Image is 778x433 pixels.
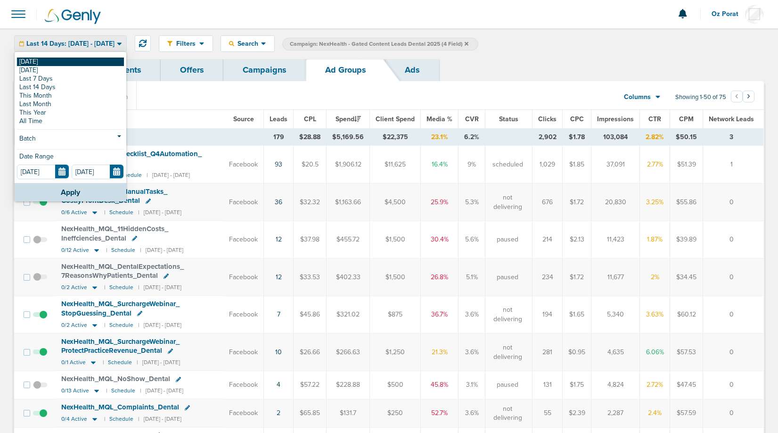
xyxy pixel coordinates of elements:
a: Batch [17,133,124,145]
td: 3.6% [459,333,485,371]
td: $20.5 [294,146,327,183]
small: Schedule [109,209,133,216]
td: $250 [370,399,421,427]
td: $875 [370,296,421,333]
small: | [104,322,105,329]
span: Client Spend [376,115,415,123]
small: | [DATE] - [DATE] [140,247,183,254]
td: $1.75 [563,371,591,399]
td: $0.95 [563,333,591,371]
td: 52.7% [421,399,459,427]
small: | [104,209,105,216]
span: not delivering [491,305,524,324]
td: 26.8% [421,258,459,296]
td: $266.63 [327,333,370,371]
td: $34.45 [670,258,703,296]
a: Last 7 Days [17,75,124,83]
span: Oz Porat [712,11,745,17]
small: | [DATE] - [DATE] [137,359,180,366]
td: 3.6% [459,399,485,427]
span: Impressions [597,115,634,123]
small: | [DATE] - [DATE] [138,416,181,423]
small: | [DATE] - [DATE] [138,322,181,329]
td: 103,084 [591,129,640,146]
a: 10 [275,348,282,356]
td: 2.72% [640,371,670,399]
span: not delivering [491,404,524,423]
td: $11,625 [370,146,421,183]
td: 0 [703,333,764,371]
td: 4,635 [591,333,640,371]
span: CTR [648,115,661,123]
td: $37.98 [294,221,327,258]
div: Date Range [17,153,124,165]
span: Showing 1-50 of 75 [675,93,726,101]
td: 20,830 [591,183,640,221]
a: [DATE] [17,66,124,75]
td: 0 [703,296,764,333]
td: $22,375 [370,129,421,146]
span: Filters [172,40,199,48]
td: 5.1% [459,258,485,296]
td: 0 [703,258,764,296]
td: 2,902 [532,129,563,146]
a: Ads [385,59,439,81]
span: CPM [679,115,694,123]
small: | [104,416,105,423]
td: 0 [703,183,764,221]
td: $57.53 [670,333,703,371]
span: paused [497,380,518,390]
a: 93 [275,160,282,168]
a: 7 [277,310,280,318]
button: Go to next page [743,91,754,102]
td: 4,824 [591,371,640,399]
td: $1,250 [370,333,421,371]
span: NexHealth_ MQL_ NoShow_ Dental [61,375,170,383]
td: 194 [532,296,563,333]
td: 11,423 [591,221,640,258]
td: $1,500 [370,258,421,296]
span: NexHealth_ MQL_ Checklist_ Q4Automation_ Dental [61,150,202,167]
span: Network Leads [709,115,754,123]
span: Source [233,115,254,123]
td: Facebook [223,371,264,399]
small: Schedule [109,322,133,329]
small: | [104,284,105,291]
small: Schedule [109,284,133,291]
span: 0/1 Active [61,359,86,366]
span: 0/4 Active [61,416,87,423]
td: $321.02 [327,296,370,333]
a: Dashboard [14,59,95,81]
span: 0/12 Active [61,247,89,254]
span: Search [234,40,261,48]
td: 3.6% [459,296,485,333]
a: 4 [277,381,280,389]
span: NexHealth_ MQL_ DentalExpectations_ 7ReasonsWhyPatients_ Dental [61,262,184,280]
td: 5.3% [459,183,485,221]
a: Clients [95,59,161,81]
span: not delivering [491,193,524,211]
td: $1.65 [563,296,591,333]
td: Facebook [223,333,264,371]
td: $2.39 [563,399,591,427]
td: $47.45 [670,371,703,399]
td: 2.77% [640,146,670,183]
td: Facebook [223,399,264,427]
small: | [106,387,106,394]
td: 0 [703,371,764,399]
td: 3.1% [459,371,485,399]
td: 11,677 [591,258,640,296]
td: 37,091 [591,146,640,183]
td: 2.82% [640,129,670,146]
td: 30.4% [421,221,459,258]
span: 0/6 Active [61,209,87,216]
td: $33.53 [294,258,327,296]
img: Genly [45,9,101,24]
td: 23.1% [421,129,459,146]
small: | [DATE] - [DATE] [140,387,183,394]
td: 36.7% [421,296,459,333]
td: $1,163.66 [327,183,370,221]
small: | [106,247,106,254]
span: 0/2 Active [61,284,87,291]
span: Clicks [538,115,557,123]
